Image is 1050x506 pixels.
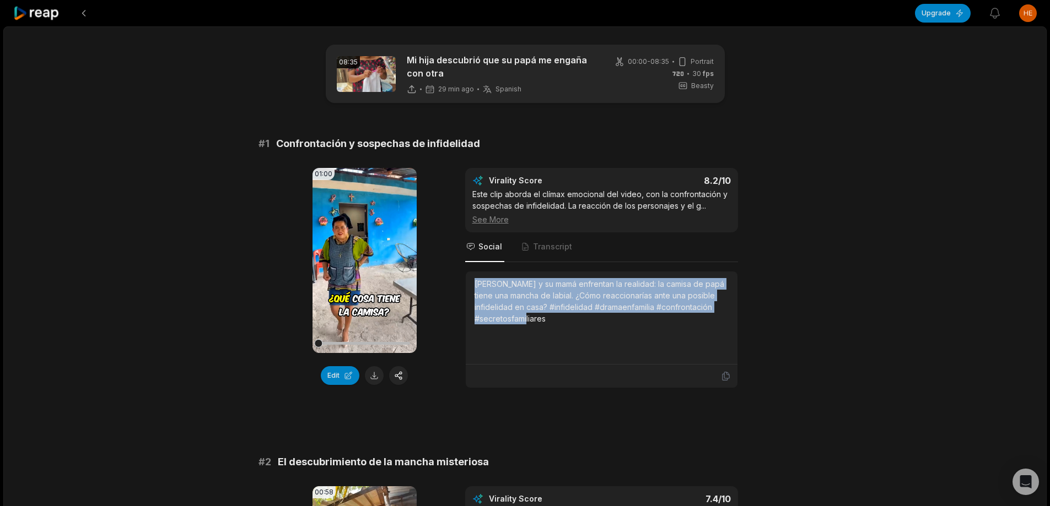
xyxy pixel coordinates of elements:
[692,69,714,79] span: 30
[259,136,270,151] span: # 1
[278,454,489,470] span: El descubrimiento de la mancha misteriosa
[691,81,714,91] span: Beasty
[612,493,731,504] div: 7.4 /10
[465,232,738,262] nav: Tabs
[1013,469,1039,495] div: Open Intercom Messenger
[612,175,731,186] div: 8.2 /10
[533,241,572,252] span: Transcript
[321,366,359,385] button: Edit
[472,188,731,225] div: Este clip aborda el clímax emocional del video, con la confrontación y sospechas de infidelidad. ...
[475,278,729,324] div: [PERSON_NAME] y su mamá enfrentan la realidad: la camisa de papá tiene una mancha de labial. ¿Cóm...
[478,241,502,252] span: Social
[276,136,480,151] span: Confrontación y sospechas de infidelidad
[489,175,607,186] div: Virality Score
[438,85,474,94] span: 29 min ago
[259,454,271,470] span: # 2
[407,53,597,80] p: Mi hija descubrió que su papá me engaña con otra
[703,69,714,78] span: fps
[628,57,669,67] span: 00:00 - 08:35
[337,56,360,68] div: 08:35
[691,57,714,67] span: Portrait
[496,85,521,94] span: Spanish
[489,493,607,504] div: Virality Score
[313,168,417,353] video: Your browser does not support mp4 format.
[472,214,731,225] div: See More
[915,4,971,23] button: Upgrade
